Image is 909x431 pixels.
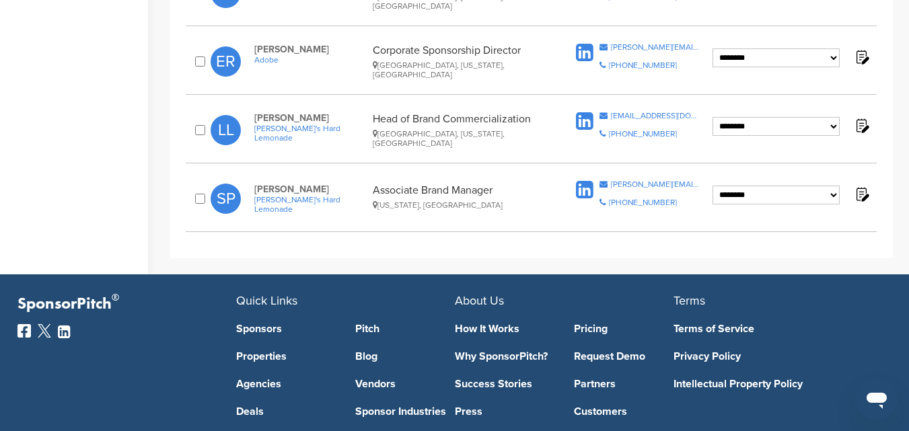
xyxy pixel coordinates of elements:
[373,184,548,214] div: Associate Brand Manager
[254,184,366,195] span: [PERSON_NAME]
[254,124,366,143] a: [PERSON_NAME]'s Hard Lemonade
[355,323,455,334] a: Pitch
[609,130,677,138] div: [PHONE_NUMBER]
[373,61,548,79] div: [GEOGRAPHIC_DATA], [US_STATE], [GEOGRAPHIC_DATA]
[38,324,51,338] img: Twitter
[611,43,700,51] div: [PERSON_NAME][EMAIL_ADDRESS][DOMAIN_NAME]
[355,351,455,362] a: Blog
[355,406,455,417] a: Sponsor Industries
[254,55,366,65] a: Adobe
[574,323,674,334] a: Pricing
[574,351,674,362] a: Request Demo
[609,61,677,69] div: [PHONE_NUMBER]
[609,198,677,206] div: [PHONE_NUMBER]
[574,379,674,389] a: Partners
[17,324,31,338] img: Facebook
[211,115,241,145] span: LL
[236,406,336,417] a: Deals
[254,112,366,124] span: [PERSON_NAME]
[674,293,705,308] span: Terms
[855,377,898,420] iframe: Button to launch messaging window
[674,323,872,334] a: Terms of Service
[373,200,548,210] div: [US_STATE], [GEOGRAPHIC_DATA]
[455,351,554,362] a: Why SponsorPitch?
[674,379,872,389] a: Intellectual Property Policy
[611,180,700,188] div: [PERSON_NAME][EMAIL_ADDRESS][DOMAIN_NAME]
[674,351,872,362] a: Privacy Policy
[236,293,297,308] span: Quick Links
[236,323,336,334] a: Sponsors
[373,112,548,148] div: Head of Brand Commercialization
[236,351,336,362] a: Properties
[254,44,366,55] span: [PERSON_NAME]
[254,195,366,214] a: [PERSON_NAME]'s Hard Lemonade
[455,379,554,389] a: Success Stories
[455,293,504,308] span: About Us
[611,112,700,120] div: [EMAIL_ADDRESS][DOMAIN_NAME]
[853,186,870,202] img: Notes
[574,406,674,417] a: Customers
[112,289,119,306] span: ®
[373,129,548,148] div: [GEOGRAPHIC_DATA], [US_STATE], [GEOGRAPHIC_DATA]
[211,46,241,77] span: ER
[373,44,548,79] div: Corporate Sponsorship Director
[455,406,554,417] a: Press
[355,379,455,389] a: Vendors
[17,295,236,314] p: SponsorPitch
[853,48,870,65] img: Notes
[211,184,241,214] span: SP
[853,117,870,134] img: Notes
[455,323,554,334] a: How It Works
[236,379,336,389] a: Agencies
